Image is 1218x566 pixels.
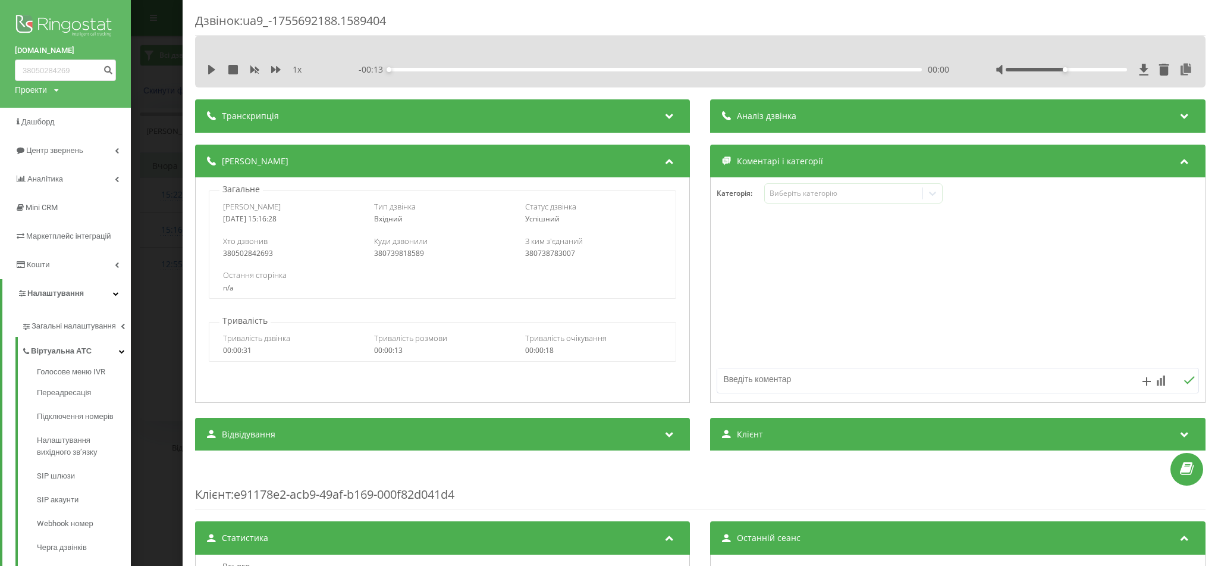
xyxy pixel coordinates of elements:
div: [DATE] 15:16:28 [223,215,360,223]
span: Клієнт [737,429,764,440]
span: Налаштування вихідного зв’язку [37,434,125,458]
input: Пошук за номером [15,60,116,81]
span: Центр звернень [26,146,83,155]
div: Проекти [15,84,47,96]
a: Голосове меню IVR [37,366,131,381]
span: SIP шлюзи [37,470,75,482]
a: Webhook номер [37,512,131,536]
span: Тривалість розмови [374,333,447,343]
span: Кошти [27,260,49,269]
span: Коментарі і категорії [737,155,824,167]
a: Налаштування [2,279,131,308]
div: 00:00:18 [525,346,663,355]
span: - 00:13 [359,64,390,76]
span: [PERSON_NAME] [223,201,281,212]
span: Маркетплейс інтеграцій [26,232,111,240]
span: Загальні налаштування [32,320,116,332]
span: Віртуальна АТС [31,345,92,357]
a: Черга дзвінків [37,536,131,559]
a: Переадресація [37,381,131,405]
a: SIP акаунти [37,488,131,512]
p: Загальне [219,183,263,195]
div: 00:00:13 [374,346,511,355]
span: Голосове меню IVR [37,366,105,378]
a: Налаштування вихідного зв’язку [37,429,131,464]
div: : e91178e2-acb9-49af-b169-000f82d041d4 [195,462,1206,509]
span: 1 x [293,64,302,76]
span: 00:00 [928,64,949,76]
div: Accessibility label [1063,67,1068,72]
span: Статистика [222,532,268,544]
span: Черга дзвінків [37,542,87,554]
span: Успішний [525,214,560,224]
span: Тривалість дзвінка [223,333,290,343]
a: Загальні налаштування [21,312,131,337]
a: [DOMAIN_NAME] [15,45,116,57]
span: Останній сеанс [737,532,801,544]
span: Тип дзвінка [374,201,416,212]
p: Тривалість [219,315,271,327]
div: 00:00:31 [223,346,360,355]
div: n/a [223,284,662,292]
a: Підключення номерів [37,405,131,429]
h4: Категорія : [717,189,765,198]
span: Налаштування [27,289,84,298]
span: [PERSON_NAME] [222,155,288,167]
span: Транскрипція [222,110,279,122]
span: Клієнт [195,486,231,502]
a: Віртуальна АТС [21,337,131,362]
span: Відвідування [222,429,275,440]
span: Статус дзвінка [525,201,576,212]
span: Webhook номер [37,518,93,530]
div: 380738783007 [525,249,663,258]
div: 380502842693 [223,249,360,258]
div: Дзвінок : ua9_-1755692188.1589404 [195,12,1206,36]
span: Підключення номерів [37,411,114,423]
span: Вхідний [374,214,403,224]
span: Mini CRM [26,203,58,212]
span: Тривалість очікування [525,333,607,343]
span: Остання сторінка [223,270,287,280]
div: Виберіть категорію [770,189,918,198]
span: Аналіз дзвінка [737,110,797,122]
div: Accessibility label [387,67,392,72]
span: Переадресація [37,387,91,399]
span: З ким з'єднаний [525,236,583,246]
span: Куди дзвонили [374,236,428,246]
div: 380739818589 [374,249,511,258]
span: SIP акаунти [37,494,79,506]
a: SIP шлюзи [37,464,131,488]
span: Аналiтика [27,174,63,183]
span: Дашборд [21,117,55,126]
img: Ringostat logo [15,12,116,42]
span: Хто дзвонив [223,236,268,246]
